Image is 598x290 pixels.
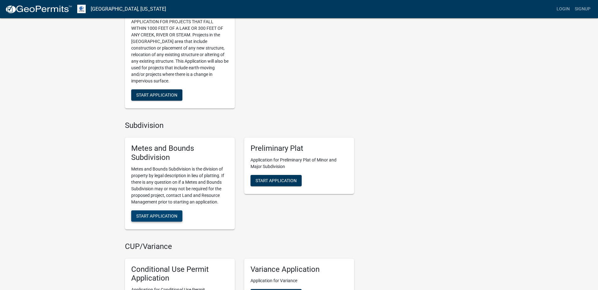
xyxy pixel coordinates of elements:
[251,265,348,274] h5: Variance Application
[77,5,86,13] img: Otter Tail County, Minnesota
[251,277,348,284] p: Application for Variance
[131,210,182,222] button: Start Application
[91,4,166,14] a: [GEOGRAPHIC_DATA], [US_STATE]
[131,166,229,205] p: Metes and Bounds Subdivision is the division of property by legal description in lieu of platting...
[554,3,572,15] a: Login
[572,3,593,15] a: Signup
[136,92,177,98] span: Start Application
[251,144,348,153] h5: Preliminary Plat
[136,213,177,218] span: Start Application
[131,144,229,162] h5: Metes and Bounds Subdivision
[125,121,354,130] h4: Subdivision
[131,18,229,84] p: APPLICATION FOR PROJECTS THAT FALL WITHIN 1000 FEET OF A LAKE OR 300 FEET OF ANY CREEK, RIVER OR ...
[251,157,348,170] p: Application for Preliminary Plat of Minor and Major Subdivision
[131,265,229,283] h5: Conditional Use Permit Application
[131,89,182,101] button: Start Application
[125,242,354,251] h4: CUP/Variance
[251,175,302,186] button: Start Application
[256,178,297,183] span: Start Application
